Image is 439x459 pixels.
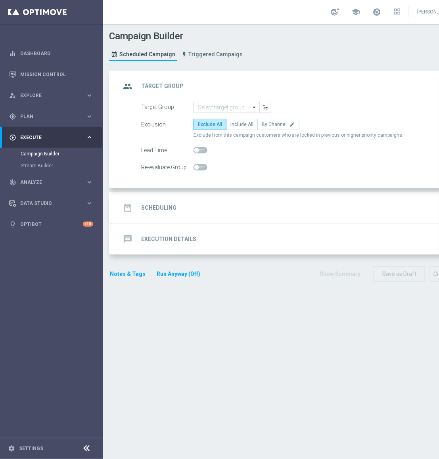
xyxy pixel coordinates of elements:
[9,179,94,186] button: track_changes Analyze keyboard_arrow_right
[9,134,16,141] i: play_circle_outline
[156,269,201,279] button: Run Anyway (Off)
[21,160,102,172] div: Stream Builder
[9,50,16,57] i: equalizer
[251,102,259,113] i: arrow_drop_down
[289,122,295,127] i: edit
[20,114,86,119] span: Plan
[20,43,93,64] a: Dashboard
[9,50,94,57] button: equalizer Dashboard
[19,446,43,451] a: Settings
[9,221,16,228] i: lightbulb
[9,179,16,186] i: track_changes
[121,201,135,215] i: date_range
[9,221,94,228] button: lightbulb Optibot +10
[9,214,93,235] div: Optibot
[20,135,86,140] span: Execute
[9,134,94,141] button: play_circle_outline Execute keyboard_arrow_right
[198,122,222,127] span: Exclude All
[141,204,176,212] h2: Scheduling
[9,92,86,99] div: Explore
[141,235,196,243] h2: Execution Details
[9,200,86,207] div: Data Studio
[86,178,93,186] i: keyboard_arrow_right
[141,82,184,90] h2: Target Group
[188,51,243,58] span: Triggered Campaign
[21,148,102,160] div: Campaign Builder
[20,201,86,206] span: Data Studio
[21,163,82,169] a: Stream Builder
[374,266,425,282] button: Save as Draft
[351,8,360,16] span: school
[141,119,194,130] div: Exclusion
[109,48,177,61] a: Scheduled Campaign
[121,232,135,246] i: message
[9,64,93,85] div: Mission Control
[86,134,93,141] i: keyboard_arrow_right
[20,180,86,185] span: Analyze
[21,151,82,157] a: Campaign Builder
[86,113,93,120] i: keyboard_arrow_right
[86,199,93,207] i: keyboard_arrow_right
[141,162,194,173] div: Re-evaluate Group
[9,92,16,99] i: person_search
[86,92,93,99] i: keyboard_arrow_right
[121,79,135,94] i: group
[9,92,94,99] button: person_search Explore keyboard_arrow_right
[9,179,86,186] div: Analyze
[9,200,94,207] button: Data Studio keyboard_arrow_right
[83,222,93,227] div: +10
[141,145,194,156] div: Lead Time
[262,122,287,127] span: By Channel
[9,71,94,78] button: Mission Control
[20,64,93,85] a: Mission Control
[9,113,16,120] i: gps_fixed
[20,93,86,98] span: Explore
[194,102,259,113] input: Select target group
[9,113,86,120] div: Plan
[9,43,93,64] div: Dashboard
[109,31,247,42] h1: Campaign Builder
[9,113,94,120] button: gps_fixed Plan keyboard_arrow_right
[230,122,253,127] span: Include All
[9,134,86,141] div: Execute
[8,445,15,452] i: settings
[20,214,83,235] a: Optibot
[194,132,403,139] span: Exclude from this campaign customers who are locked in previous or higher priority campaigns.
[141,102,194,113] div: Target Group
[179,48,245,61] a: Triggered Campaign
[119,51,175,58] span: Scheduled Campaign
[109,269,146,279] button: Notes & Tags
